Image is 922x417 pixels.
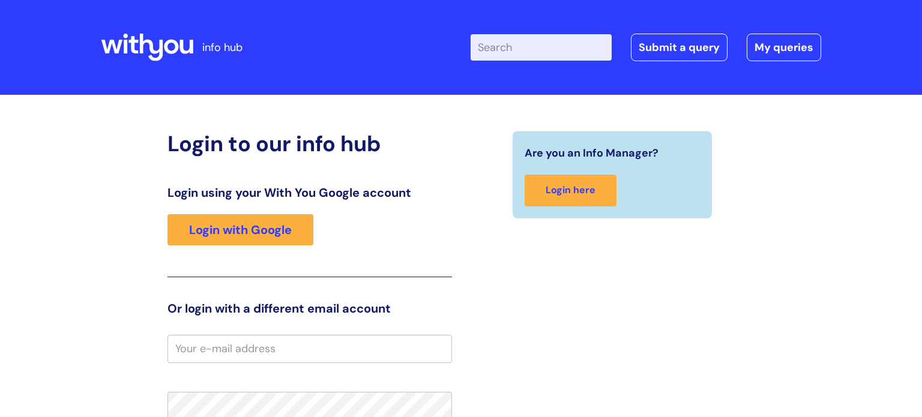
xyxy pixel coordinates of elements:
input: Search [471,34,612,61]
a: Login here [525,175,616,206]
h3: Or login with a different email account [167,301,452,316]
h3: Login using your With You Google account [167,185,452,200]
input: Your e-mail address [167,335,452,362]
p: info hub [202,38,243,57]
span: Are you an Info Manager? [525,143,658,163]
a: Submit a query [631,34,728,61]
a: My queries [747,34,821,61]
h2: Login to our info hub [167,131,452,157]
a: Login with Google [167,214,313,245]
